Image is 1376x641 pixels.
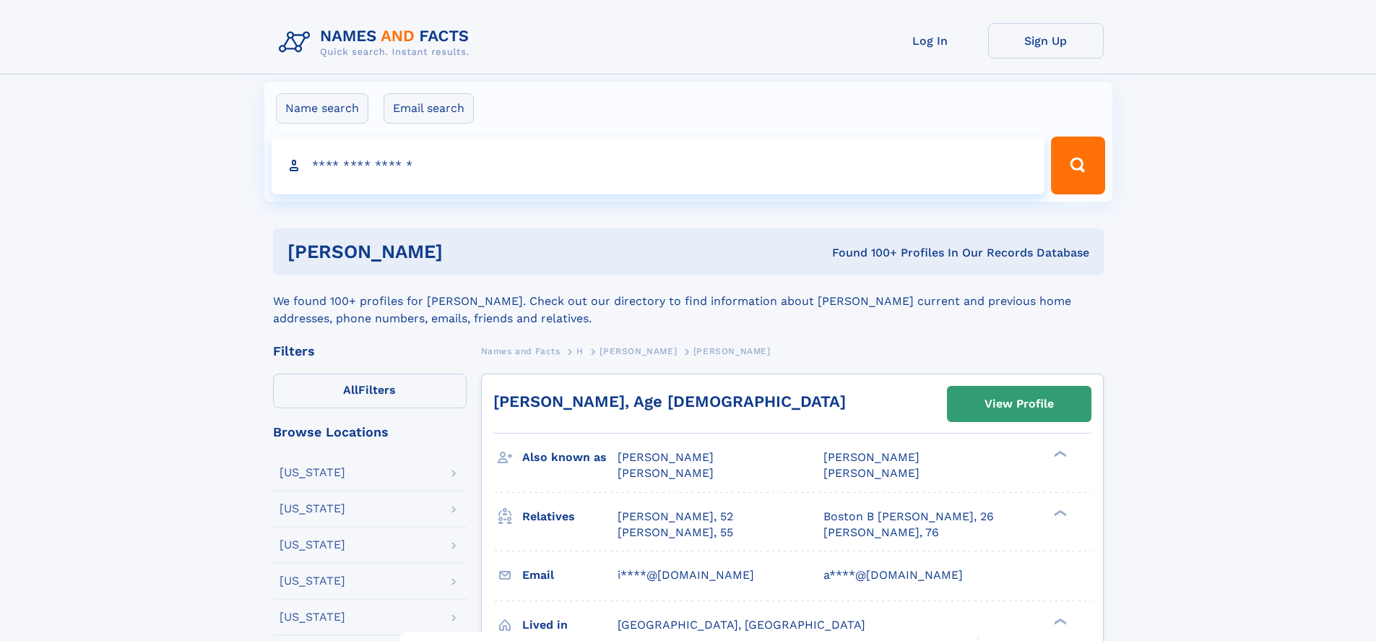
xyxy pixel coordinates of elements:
a: Boston B [PERSON_NAME], 26 [823,509,994,525]
a: Names and Facts [481,342,561,360]
label: Filters [273,374,467,408]
h1: [PERSON_NAME] [287,243,638,261]
div: [US_STATE] [280,503,345,515]
a: [PERSON_NAME] [600,342,677,360]
a: Sign Up [988,23,1104,59]
img: Logo Names and Facts [273,23,481,62]
span: H [576,346,584,356]
div: [US_STATE] [280,467,345,478]
a: Log In [873,23,988,59]
a: H [576,342,584,360]
span: [PERSON_NAME] [600,346,677,356]
a: View Profile [948,387,1091,421]
button: Search Button [1051,137,1104,194]
span: [PERSON_NAME] [618,450,714,464]
a: [PERSON_NAME], 52 [618,509,733,525]
div: Browse Locations [273,426,467,439]
label: Email search [384,93,474,124]
div: We found 100+ profiles for [PERSON_NAME]. Check out our directory to find information about [PERS... [273,275,1104,327]
label: Name search [276,93,368,124]
div: [US_STATE] [280,539,345,551]
h3: Relatives [522,504,618,529]
div: ❯ [1050,616,1068,626]
div: Filters [273,345,467,358]
span: [PERSON_NAME] [618,466,714,480]
div: Found 100+ Profiles In Our Records Database [637,245,1089,261]
a: [PERSON_NAME], 76 [823,525,939,541]
span: [PERSON_NAME] [823,466,920,480]
h3: Lived in [522,613,618,637]
a: [PERSON_NAME], 55 [618,525,733,541]
h3: Email [522,563,618,588]
span: [PERSON_NAME] [693,346,771,356]
span: [PERSON_NAME] [823,450,920,464]
h3: Also known as [522,445,618,470]
a: [PERSON_NAME], Age [DEMOGRAPHIC_DATA] [493,392,846,410]
div: ❯ [1050,449,1068,459]
span: All [343,383,358,397]
div: View Profile [985,387,1054,421]
span: [GEOGRAPHIC_DATA], [GEOGRAPHIC_DATA] [618,618,865,632]
input: search input [272,137,1045,194]
div: [US_STATE] [280,575,345,587]
div: [US_STATE] [280,611,345,623]
div: ❯ [1050,508,1068,517]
